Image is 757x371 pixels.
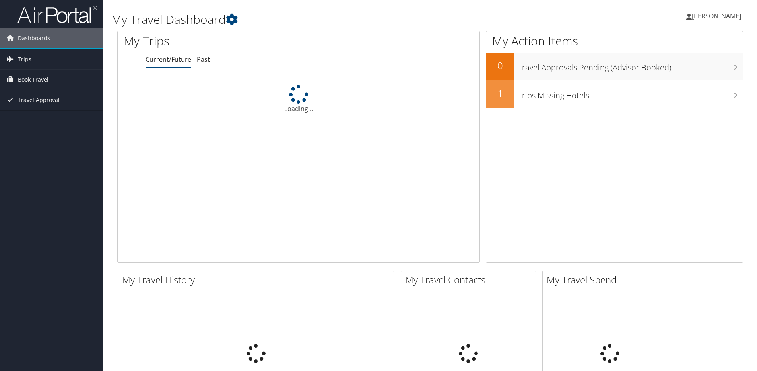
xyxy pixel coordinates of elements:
[486,80,743,108] a: 1Trips Missing Hotels
[518,86,743,101] h3: Trips Missing Hotels
[17,5,97,24] img: airportal-logo.png
[146,55,191,64] a: Current/Future
[122,273,394,287] h2: My Travel History
[692,12,741,20] span: [PERSON_NAME]
[405,273,536,287] h2: My Travel Contacts
[118,85,479,113] div: Loading...
[197,55,210,64] a: Past
[547,273,677,287] h2: My Travel Spend
[686,4,749,28] a: [PERSON_NAME]
[18,49,31,69] span: Trips
[111,11,536,28] h1: My Travel Dashboard
[518,58,743,73] h3: Travel Approvals Pending (Advisor Booked)
[486,59,514,72] h2: 0
[486,87,514,100] h2: 1
[124,33,323,49] h1: My Trips
[18,28,50,48] span: Dashboards
[486,33,743,49] h1: My Action Items
[18,70,49,90] span: Book Travel
[18,90,60,110] span: Travel Approval
[486,53,743,80] a: 0Travel Approvals Pending (Advisor Booked)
